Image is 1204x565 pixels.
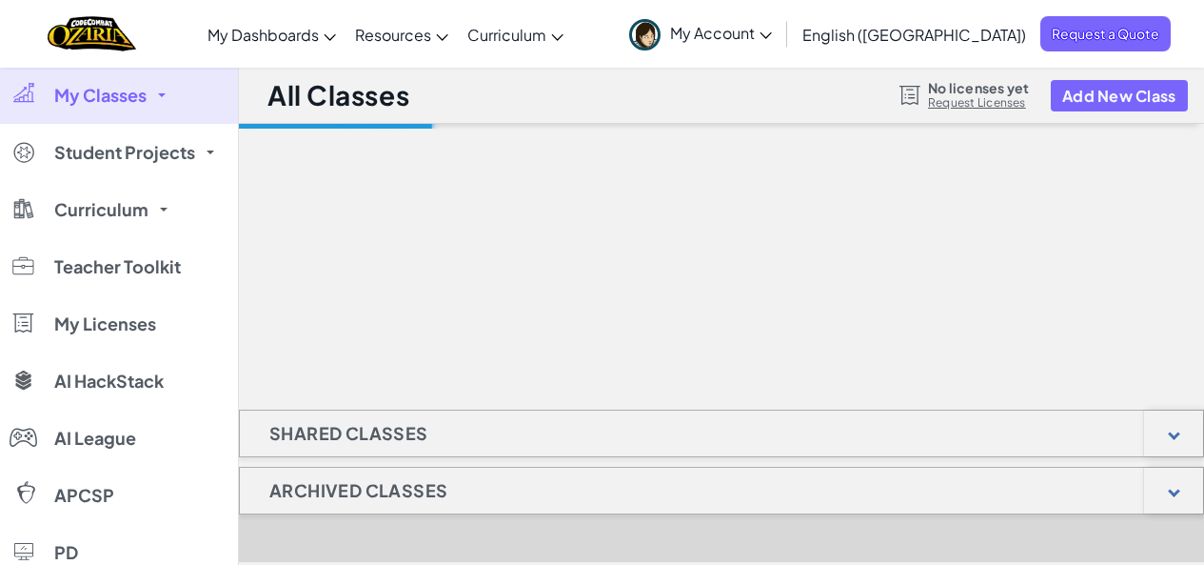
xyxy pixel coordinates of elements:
[54,201,148,218] span: Curriculum
[458,9,573,60] a: Curriculum
[670,23,772,43] span: My Account
[928,95,1029,111] a: Request Licenses
[48,14,136,53] a: Ozaria by CodeCombat logo
[793,9,1036,60] a: English ([GEOGRAPHIC_DATA])
[802,25,1026,45] span: English ([GEOGRAPHIC_DATA])
[355,25,431,45] span: Resources
[1051,80,1188,111] button: Add New Class
[54,315,156,333] span: My Licenses
[207,25,319,45] span: My Dashboards
[54,430,136,447] span: AI League
[54,373,164,390] span: AI HackStack
[198,9,345,60] a: My Dashboards
[48,14,136,53] img: Home
[629,19,661,50] img: avatar
[240,467,477,515] h1: Archived Classes
[1040,16,1171,51] a: Request a Quote
[620,4,781,64] a: My Account
[54,87,147,104] span: My Classes
[345,9,458,60] a: Resources
[54,144,195,161] span: Student Projects
[928,80,1029,95] span: No licenses yet
[240,410,458,457] h1: Shared Classes
[54,258,181,275] span: Teacher Toolkit
[467,25,546,45] span: Curriculum
[267,77,409,113] h1: All Classes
